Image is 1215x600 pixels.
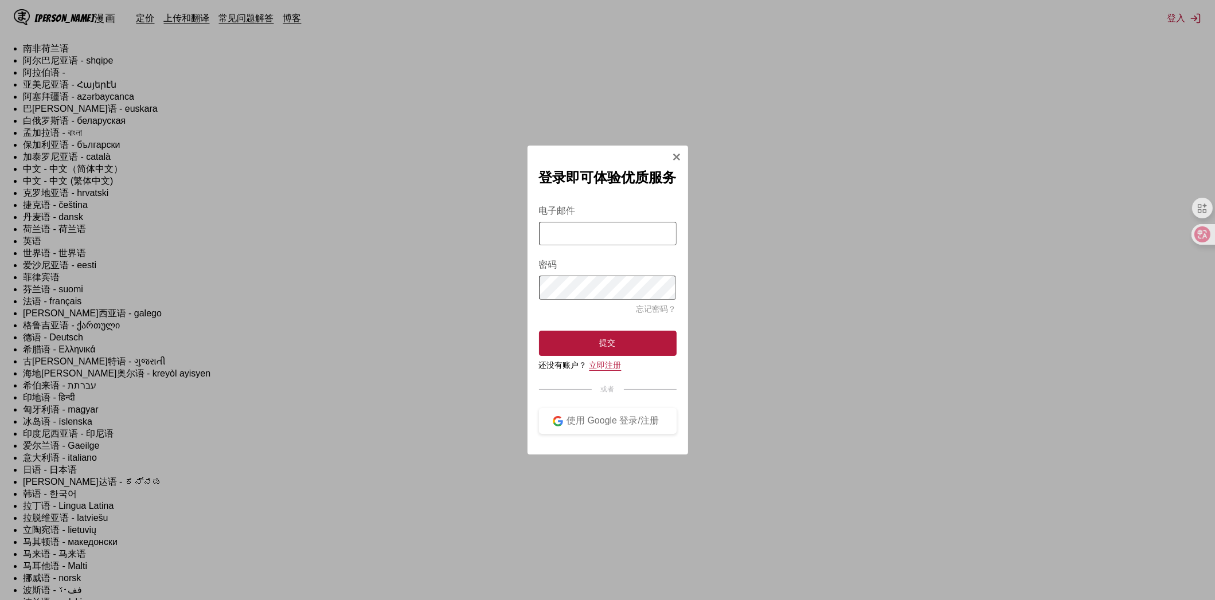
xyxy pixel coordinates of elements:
a: 立即注册 [589,360,622,370]
font: 提交 [600,338,616,347]
font: 电子邮件 [539,206,576,215]
font: 或者 [601,385,615,393]
div: 登录模式 [528,146,688,454]
button: 提交 [539,331,677,356]
font: 使用 Google 登录/注册 [567,415,659,425]
font: 登录即可体验优质服务 [539,170,677,185]
button: 使用 Google 登录/注册 [539,408,677,434]
a: 忘记密码？ [636,304,677,313]
font: 还没有账户？ [539,360,587,370]
img: google 徽标 [553,416,563,426]
font: 密码 [539,260,557,269]
img: 关闭 [672,152,681,162]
